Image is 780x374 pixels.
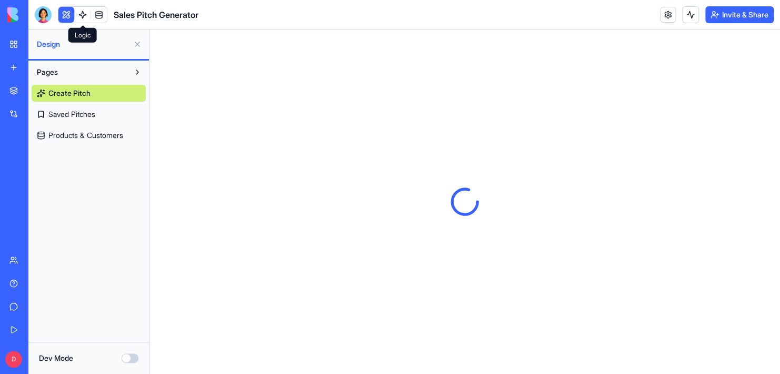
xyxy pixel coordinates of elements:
img: logo [7,7,73,22]
button: Invite & Share [705,6,774,23]
span: D [5,351,22,368]
span: Design [37,39,129,50]
label: Dev Mode [39,353,73,363]
span: Saved Pitches [48,109,95,120]
a: Products & Customers [32,127,146,144]
span: Create Pitch [48,88,91,99]
a: Saved Pitches [32,106,146,123]
span: Products & Customers [48,130,123,141]
span: Sales Pitch Generator [114,8,198,21]
span: Pages [37,67,58,77]
div: Logic [68,28,97,43]
a: Create Pitch [32,85,146,102]
button: Pages [32,64,129,81]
